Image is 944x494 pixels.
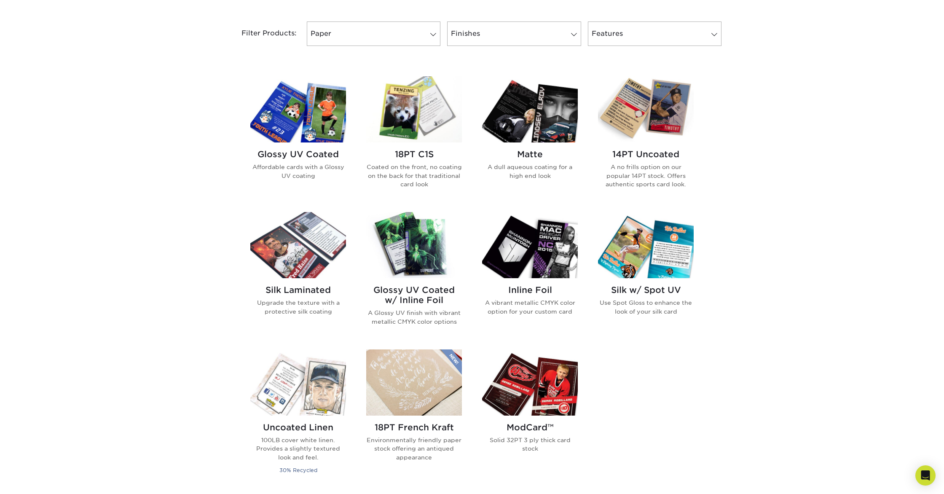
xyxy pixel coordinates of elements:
[598,76,694,142] img: 14PT Uncoated Trading Cards
[482,76,578,142] img: Matte Trading Cards
[366,149,462,159] h2: 18PT C1S
[250,212,346,278] img: Silk Laminated Trading Cards
[307,21,440,46] a: Paper
[482,163,578,180] p: A dull aqueous coating for a high end look
[447,21,581,46] a: Finishes
[482,349,578,416] img: ModCard™ Trading Cards
[279,467,317,473] small: 30% Recycled
[366,436,462,462] p: Environmentally friendly paper stock offering an antiqued appearance
[250,422,346,432] h2: Uncoated Linen
[598,149,694,159] h2: 14PT Uncoated
[250,163,346,180] p: Affordable cards with a Glossy UV coating
[366,76,462,202] a: 18PT C1S Trading Cards 18PT C1S Coated on the front, no coating on the back for that traditional ...
[598,298,694,316] p: Use Spot Gloss to enhance the look of your silk card
[366,349,462,416] img: 18PT French Kraft Trading Cards
[598,212,694,339] a: Silk w/ Spot UV Trading Cards Silk w/ Spot UV Use Spot Gloss to enhance the look of your silk card
[250,285,346,295] h2: Silk Laminated
[250,76,346,202] a: Glossy UV Coated Trading Cards Glossy UV Coated Affordable cards with a Glossy UV coating
[366,349,462,485] a: 18PT French Kraft Trading Cards 18PT French Kraft Environmentally friendly paper stock offering a...
[441,349,462,375] img: New Product
[366,212,462,278] img: Glossy UV Coated w/ Inline Foil Trading Cards
[366,163,462,188] p: Coated on the front, no coating on the back for that traditional card look
[2,468,72,491] iframe: Google Customer Reviews
[366,422,462,432] h2: 18PT French Kraft
[250,76,346,142] img: Glossy UV Coated Trading Cards
[482,212,578,278] img: Inline Foil Trading Cards
[598,76,694,202] a: 14PT Uncoated Trading Cards 14PT Uncoated A no frills option on our popular 14PT stock. Offers au...
[482,298,578,316] p: A vibrant metallic CMYK color option for your custom card
[598,163,694,188] p: A no frills option on our popular 14PT stock. Offers authentic sports card look.
[366,212,462,339] a: Glossy UV Coated w/ Inline Foil Trading Cards Glossy UV Coated w/ Inline Foil A Glossy UV finish ...
[588,21,721,46] a: Features
[250,212,346,339] a: Silk Laminated Trading Cards Silk Laminated Upgrade the texture with a protective silk coating
[482,76,578,202] a: Matte Trading Cards Matte A dull aqueous coating for a high end look
[915,465,936,486] div: Open Intercom Messenger
[482,422,578,432] h2: ModCard™
[366,76,462,142] img: 18PT C1S Trading Cards
[250,349,346,416] img: Uncoated Linen Trading Cards
[482,285,578,295] h2: Inline Foil
[482,436,578,453] p: Solid 32PT 3 ply thick card stock
[482,212,578,339] a: Inline Foil Trading Cards Inline Foil A vibrant metallic CMYK color option for your custom card
[366,309,462,326] p: A Glossy UV finish with vibrant metallic CMYK color options
[482,149,578,159] h2: Matte
[250,298,346,316] p: Upgrade the texture with a protective silk coating
[250,149,346,159] h2: Glossy UV Coated
[366,285,462,305] h2: Glossy UV Coated w/ Inline Foil
[250,349,346,485] a: Uncoated Linen Trading Cards Uncoated Linen 100LB cover white linen. Provides a slightly textured...
[598,212,694,278] img: Silk w/ Spot UV Trading Cards
[482,349,578,485] a: ModCard™ Trading Cards ModCard™ Solid 32PT 3 ply thick card stock
[598,285,694,295] h2: Silk w/ Spot UV
[250,436,346,462] p: 100LB cover white linen. Provides a slightly textured look and feel.
[219,21,303,46] div: Filter Products:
